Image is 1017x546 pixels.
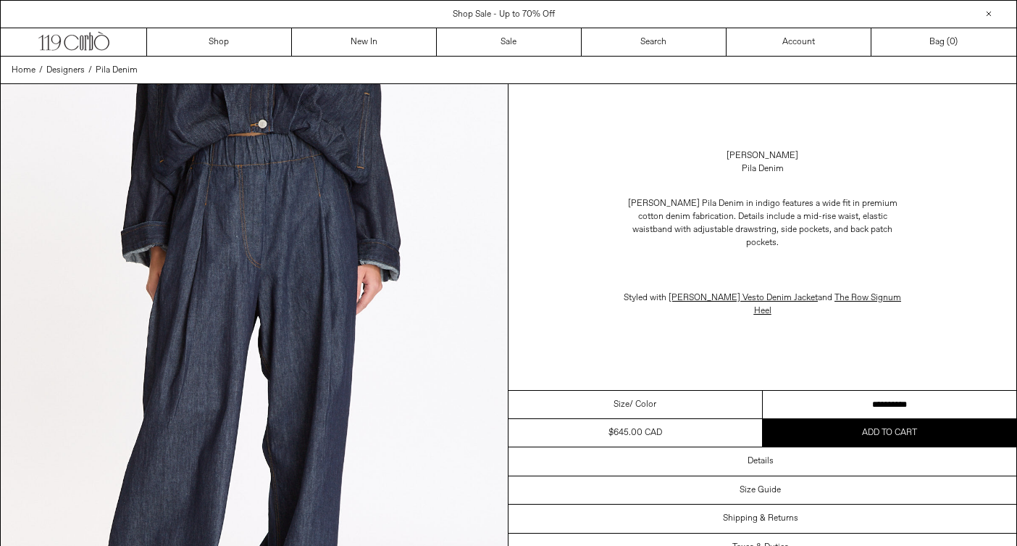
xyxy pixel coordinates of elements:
[727,149,798,162] a: [PERSON_NAME]
[88,64,92,77] span: /
[614,398,629,411] span: Size
[723,513,798,524] h3: Shipping & Returns
[147,28,292,56] a: Shop
[292,28,437,56] a: New In
[727,28,871,56] a: Account
[748,456,774,466] h3: Details
[669,292,818,304] a: [PERSON_NAME] Vesto Denim Jacket
[608,426,662,439] div: $645.00 CAD
[46,64,85,77] a: Designers
[618,284,908,325] p: Styled with
[618,190,908,257] p: [PERSON_NAME] Pila Denim in indigo features a wide fit in premium cotton denim fabrication. Detai...
[453,9,555,20] a: Shop Sale - Up to 70% Off
[950,36,958,49] span: )
[666,292,901,317] span: and
[950,36,955,48] span: 0
[582,28,727,56] a: Search
[39,64,43,77] span: /
[437,28,582,56] a: Sale
[12,65,35,76] span: Home
[12,64,35,77] a: Home
[46,65,85,76] span: Designers
[740,485,781,495] h3: Size Guide
[742,162,784,175] div: Pila Denim
[862,427,917,439] span: Add to cart
[871,28,1016,56] a: Bag ()
[763,419,1017,447] button: Add to cart
[96,64,138,77] a: Pila Denim
[629,398,656,411] span: / Color
[96,65,138,76] span: Pila Denim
